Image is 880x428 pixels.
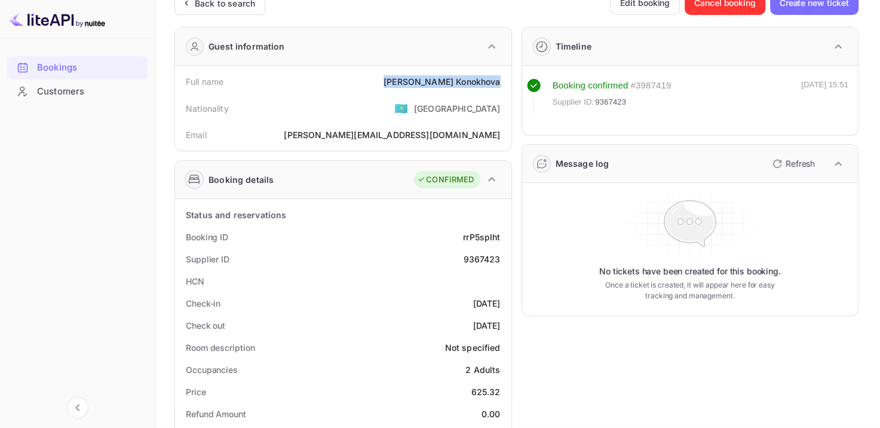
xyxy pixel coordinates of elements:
span: United States [394,97,408,119]
div: Timeline [556,40,591,53]
div: 625.32 [471,386,501,398]
div: [DATE] [473,319,501,332]
div: Booking ID [186,231,228,243]
div: Supplier ID [186,253,229,265]
a: Customers [7,80,148,102]
div: [PERSON_NAME][EMAIL_ADDRESS][DOMAIN_NAME] [284,129,500,141]
div: CONFIRMED [417,174,474,186]
span: 9367423 [595,96,626,108]
span: Supplier ID: [553,96,594,108]
div: 2 Adults [465,363,500,376]
div: Nationality [186,102,229,115]
div: Customers [7,80,148,103]
div: [DATE] 15:51 [801,79,848,114]
button: Collapse navigation [67,397,88,418]
div: 0.00 [482,408,501,420]
div: [DATE] [473,297,501,310]
div: Booking confirmed [553,79,628,93]
div: Status and reservations [186,209,286,221]
div: rrP5spIht [463,231,500,243]
p: Once a ticket is created, it will appear here for easy tracking and management. [600,280,780,301]
p: No tickets have been created for this booking. [599,265,781,277]
div: Message log [556,157,609,170]
div: Check-in [186,297,220,310]
div: Price [186,386,206,398]
div: 9367423 [463,253,500,265]
div: Bookings [7,56,148,80]
div: Check out [186,319,225,332]
div: Email [186,129,207,141]
img: LiteAPI logo [10,10,105,29]
div: Full name [186,75,223,88]
div: # 3987419 [630,79,671,93]
div: Booking details [208,173,274,186]
p: Refresh [786,157,815,170]
div: [PERSON_NAME] Konokhova [384,75,500,88]
button: Refresh [765,154,820,173]
div: HCN [186,275,204,288]
div: Room description [186,341,255,354]
a: Bookings [7,56,148,78]
div: Refund Amount [186,408,246,420]
div: Bookings [37,61,142,75]
div: [GEOGRAPHIC_DATA] [414,102,501,115]
div: Occupancies [186,363,238,376]
div: Guest information [208,40,285,53]
div: Not specified [445,341,501,354]
div: Customers [37,85,142,99]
